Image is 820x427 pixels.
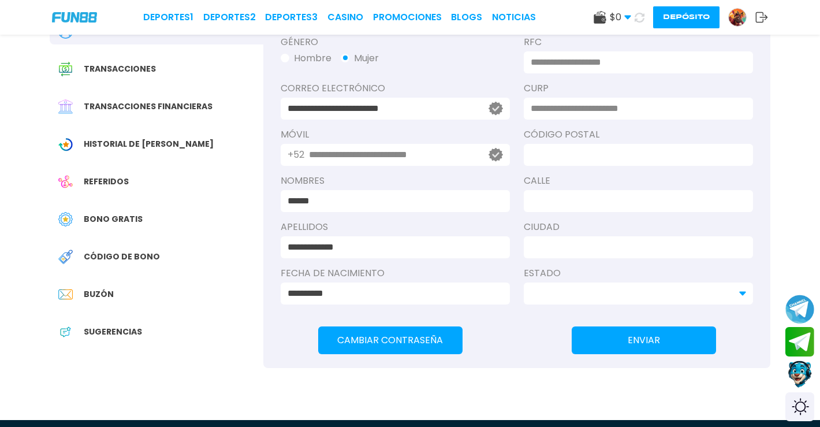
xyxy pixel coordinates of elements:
label: Estado [524,266,753,280]
span: Historial de [PERSON_NAME] [84,138,214,150]
label: RFC [524,35,753,49]
label: Calle [524,174,753,188]
label: Fecha de Nacimiento [281,266,510,280]
span: $ 0 [610,10,631,24]
button: Contact customer service [785,359,814,389]
img: Redeem Bonus [58,250,73,264]
span: Transacciones financieras [84,101,213,113]
a: Deportes3 [265,10,318,24]
a: Free BonusBono Gratis [50,206,263,232]
a: BLOGS [451,10,482,24]
img: Financial Transaction [58,99,73,114]
a: Redeem BonusCódigo de bono [50,244,263,270]
a: Deportes2 [203,10,256,24]
a: Financial TransactionTransacciones financieras [50,94,263,120]
button: Hombre [281,51,331,65]
label: Género [281,35,510,49]
img: Inbox [58,287,73,302]
a: Transaction HistoryTransacciones [50,56,263,82]
button: ENVIAR [572,326,716,354]
img: Free Bonus [58,212,73,227]
img: Wagering Transaction [58,137,73,151]
img: App Feedback [58,325,73,339]
img: Referral [58,174,73,189]
span: Código de bono [84,251,160,263]
span: Bono Gratis [84,213,143,225]
button: Join telegram [785,327,814,357]
img: Company Logo [52,12,97,22]
a: App FeedbackSugerencias [50,319,263,345]
span: Buzón [84,288,114,300]
label: Ciudad [524,220,753,234]
a: Avatar [728,8,755,27]
button: Join telegram channel [785,294,814,324]
button: Cambiar Contraseña [318,326,463,354]
a: NOTICIAS [492,10,536,24]
a: CASINO [327,10,363,24]
button: Mujer [341,51,379,65]
label: APELLIDOS [281,220,510,234]
label: NOMBRES [281,174,510,188]
span: Referidos [84,176,129,188]
label: CURP [524,81,753,95]
label: Correo electrónico [281,81,510,95]
label: Código Postal [524,128,753,142]
img: Transaction History [58,62,73,76]
p: +52 [288,148,304,162]
a: ReferralReferidos [50,169,263,195]
label: Móvil [281,128,510,142]
span: Sugerencias [84,326,142,338]
a: Promociones [373,10,442,24]
a: Deportes1 [143,10,193,24]
span: Transacciones [84,63,156,75]
img: Avatar [729,9,746,26]
a: InboxBuzón [50,281,263,307]
button: Depósito [653,6,720,28]
div: Switch theme [785,392,814,421]
a: Wagering TransactionHistorial de [PERSON_NAME] [50,131,263,157]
